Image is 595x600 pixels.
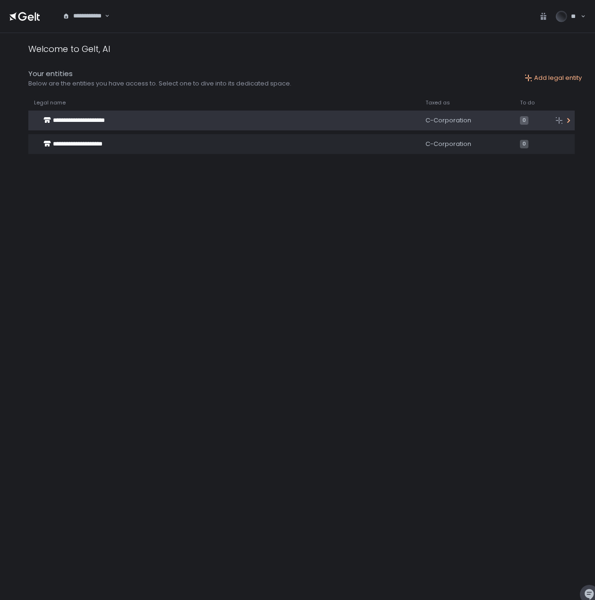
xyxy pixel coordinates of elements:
[520,140,528,148] span: 0
[520,116,528,125] span: 0
[28,79,291,88] div: Below are the entities you have access to. Select one to dive into its dedicated space.
[57,7,110,26] div: Search for option
[34,99,66,106] span: Legal name
[520,99,535,106] span: To do
[525,74,582,82] button: Add legal entity
[425,116,509,125] div: C-Corporation
[28,43,110,55] div: Welcome to Gelt, Al
[425,140,509,148] div: C-Corporation
[28,69,291,79] div: Your entities
[425,99,450,106] span: Taxed as
[63,20,104,30] input: Search for option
